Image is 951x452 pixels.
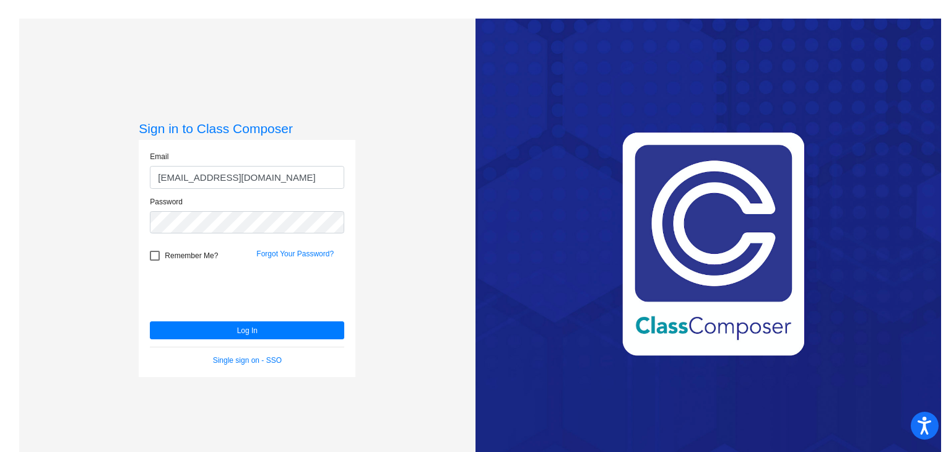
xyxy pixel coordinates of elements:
[150,151,168,162] label: Email
[165,248,218,263] span: Remember Me?
[150,321,344,339] button: Log In
[256,250,334,258] a: Forgot Your Password?
[213,356,282,365] a: Single sign on - SSO
[139,121,355,136] h3: Sign in to Class Composer
[150,267,338,315] iframe: reCAPTCHA
[150,196,183,207] label: Password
